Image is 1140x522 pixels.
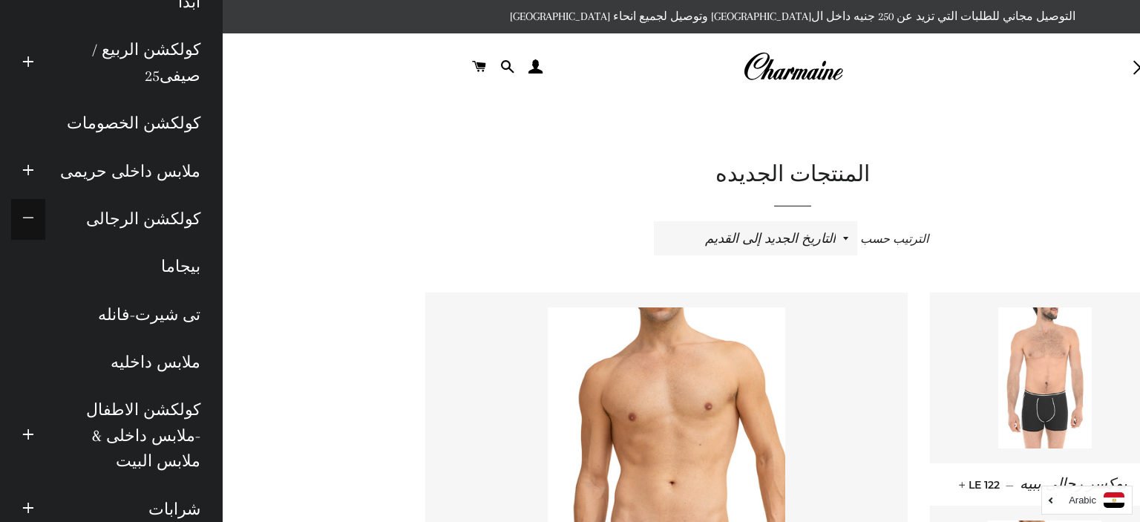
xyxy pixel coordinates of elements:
[11,291,212,339] a: تى شيرت-فانله
[1006,478,1014,492] span: —
[743,50,843,83] img: Charmaine Egypt
[1049,492,1124,508] a: Arabic
[45,148,212,195] a: ملابس داخلى حريمى
[11,243,212,290] a: بيجاما
[45,195,212,243] a: كولكشن الرجالى
[11,339,212,386] a: ملابس داخليه
[962,478,1000,492] span: LE 122
[1020,476,1127,492] span: بوكسر رجالى ببيه
[45,386,212,485] a: كولكشن الاطفال -ملابس داخلى & ملابس البيت
[1069,495,1096,505] i: Arabic
[860,232,928,246] span: الترتيب حسب
[11,243,212,386] ul: كولكشن الرجالى
[11,99,212,147] a: كولكشن الخصومات
[45,26,212,99] a: كولكشن الربيع / صيفى25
